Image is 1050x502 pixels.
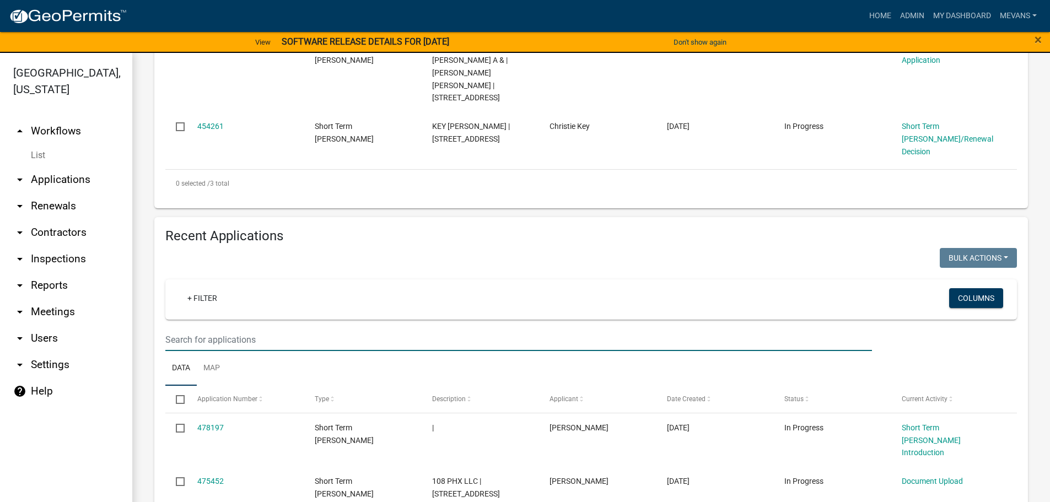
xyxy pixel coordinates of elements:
a: Document Upload [902,477,963,485]
datatable-header-cell: Applicant [539,386,656,412]
i: arrow_drop_down [13,173,26,186]
span: PISANI MAURICIO ANDRES A & | DORA LUZ B ROCHA | 102 OAKTON NORTH [432,43,508,102]
span: 108 PHX LLC | 108 PHOENIX DR [432,477,500,498]
i: arrow_drop_down [13,199,26,213]
datatable-header-cell: Current Activity [891,386,1009,412]
i: arrow_drop_up [13,125,26,138]
datatable-header-cell: Description [422,386,539,412]
span: | [432,423,434,432]
span: 0 selected / [176,180,210,187]
span: Status [784,395,804,403]
a: Short Term [PERSON_NAME]/Renewal Decision [902,122,993,156]
datatable-header-cell: Select [165,386,186,412]
a: View [251,33,275,51]
span: 09/08/2025 [667,477,690,485]
button: Columns [949,288,1003,308]
span: Current Activity [902,395,947,403]
button: Bulk Actions [940,248,1017,268]
a: Data [165,351,197,386]
span: Short Term Rental Registration [315,423,374,445]
span: Kim S Thrift [550,423,609,432]
span: × [1035,32,1042,47]
span: In Progress [784,477,823,485]
i: arrow_drop_down [13,358,26,371]
span: Short Term Rental Registration [315,122,374,143]
span: In Progress [784,122,823,131]
span: Application Number [197,395,257,403]
a: 478197 [197,423,224,432]
span: Description [432,395,466,403]
i: arrow_drop_down [13,279,26,292]
input: Search for applications [165,328,872,351]
span: Date Created [667,395,706,403]
button: Close [1035,33,1042,46]
span: Applicant [550,395,578,403]
i: arrow_drop_down [13,226,26,239]
a: Map [197,351,227,386]
datatable-header-cell: Date Created [656,386,774,412]
datatable-header-cell: Type [304,386,421,412]
div: 3 total [165,170,1017,197]
a: My Dashboard [929,6,995,26]
a: Admin [896,6,929,26]
i: arrow_drop_down [13,252,26,266]
span: Christie Key [550,122,590,131]
span: KEY JAMES P | 168 CLUBHOUSE RD [432,122,510,143]
span: Short Term Rental Registration [315,477,374,498]
a: Home [865,6,896,26]
button: Don't show again [669,33,731,51]
h4: Recent Applications [165,228,1017,244]
a: + Filter [179,288,226,308]
i: arrow_drop_down [13,305,26,319]
a: Short Term [PERSON_NAME] Introduction [902,423,961,457]
span: 09/14/2025 [667,423,690,432]
i: help [13,385,26,398]
span: In Progress [784,423,823,432]
datatable-header-cell: Application Number [186,386,304,412]
a: 454261 [197,122,224,131]
span: Paul Gabrail [550,477,609,485]
strong: SOFTWARE RELEASE DETAILS FOR [DATE] [282,36,449,47]
span: Type [315,395,329,403]
datatable-header-cell: Status [774,386,891,412]
i: arrow_drop_down [13,332,26,345]
span: 07/24/2025 [667,122,690,131]
a: Mevans [995,6,1041,26]
a: 475452 [197,477,224,485]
